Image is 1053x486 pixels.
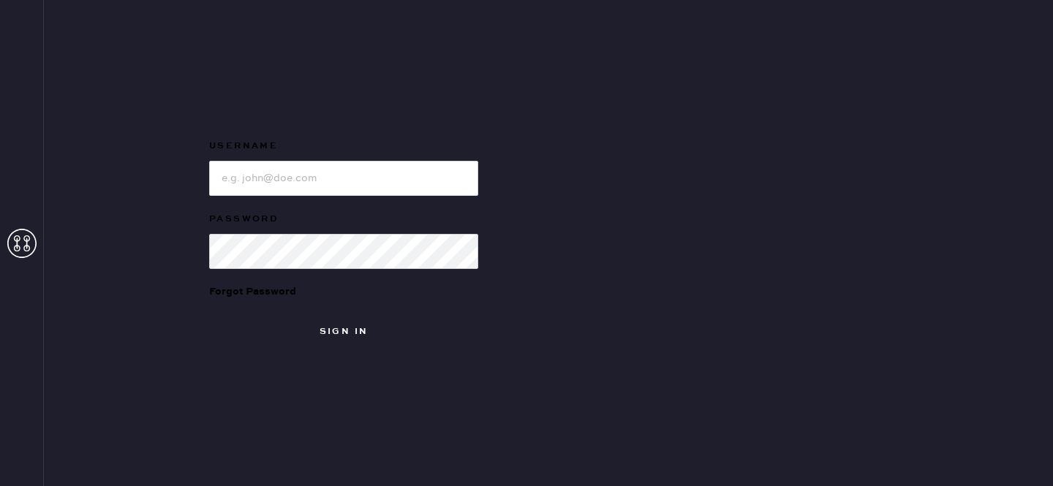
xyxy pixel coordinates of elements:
input: e.g. john@doe.com [209,161,478,196]
button: Sign in [209,314,478,349]
label: Username [209,137,478,155]
div: Forgot Password [209,284,296,300]
label: Password [209,210,478,228]
a: Forgot Password [209,269,296,314]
